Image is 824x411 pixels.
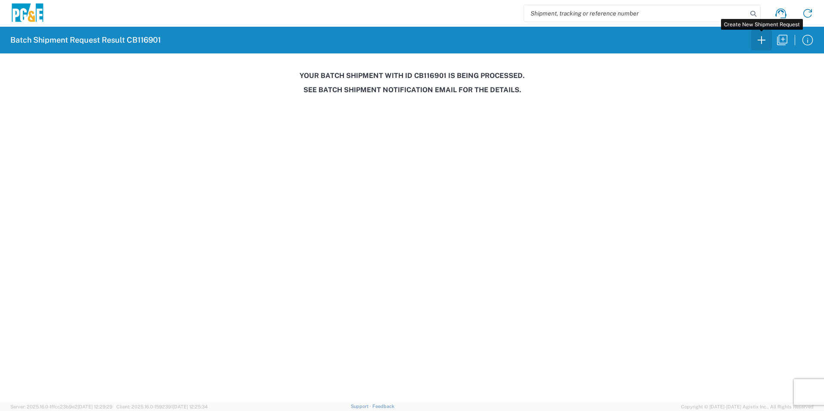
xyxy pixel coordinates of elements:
span: [DATE] 12:25:34 [173,404,208,409]
img: pge [10,3,45,24]
h2: Batch Shipment Request Result CB116901 [10,35,161,45]
input: Shipment, tracking or reference number [524,5,747,22]
a: Feedback [372,404,394,409]
span: Server: 2025.16.0-1ffcc23b9e2 [10,404,112,409]
span: [DATE] 12:29:29 [78,404,112,409]
span: Client: 2025.16.0-1592391 [116,404,208,409]
h3: Your batch shipment with id CB116901 is being processed. [6,72,818,80]
h3: See Batch Shipment Notification email for the details. [6,86,818,94]
a: Support [351,404,372,409]
span: Copyright © [DATE]-[DATE] Agistix Inc., All Rights Reserved [681,403,814,411]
